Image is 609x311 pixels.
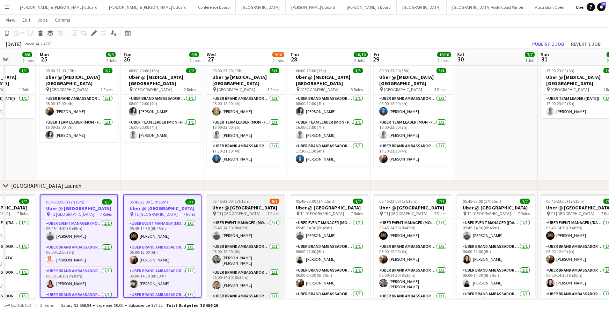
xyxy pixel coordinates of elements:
[212,199,251,204] span: 05:45-23:00 (17h15m)
[207,142,285,166] app-card-role: UBER Brand Ambassador ([PERSON_NAME])1/117:30-21:30 (4h)[PERSON_NAME]
[290,219,368,243] app-card-role: UBER Event Manager (Mon - Fri)1/105:45-14:30 (8h45m)[PERSON_NAME]
[123,64,201,142] app-job-card: 08:00-23:00 (15h)2/2Uber @ [MEDICAL_DATA][GEOGRAPHIC_DATA] [GEOGRAPHIC_DATA]2 RolesUBER Brand Amb...
[40,64,118,142] app-job-card: 08:00-23:00 (15h)2/2Uber @ [MEDICAL_DATA][GEOGRAPHIC_DATA] [GEOGRAPHIC_DATA]2 RolesUBER Brand Amb...
[540,55,549,63] span: 31
[124,267,201,291] app-card-role: UBER Brand Ambassador ([PERSON_NAME])1/106:00-14:30 (8h30m)[PERSON_NAME]
[6,40,22,47] div: [DATE]
[20,15,33,24] a: Edit
[518,211,530,216] span: 7 Roles
[19,87,29,92] span: 1 Role
[185,199,195,205] span: 7/7
[186,68,196,73] span: 2/2
[290,243,368,266] app-card-role: UBER Brand Ambassador ([PERSON_NAME])1/106:00-12:00 (6h)[PERSON_NAME]
[300,211,344,216] span: T1 [GEOGRAPHIC_DATA]
[123,194,201,298] app-job-card: 05:45-23:00 (17h15m)7/7Uber @ [GEOGRAPHIC_DATA] T1 [GEOGRAPHIC_DATA]7 RolesUBER Event Manager (Mo...
[463,199,501,204] span: 05:45-23:00 (17h15m)
[384,87,422,92] span: [GEOGRAPHIC_DATA]
[123,95,201,118] app-card-role: UBER Brand Ambassador ([PERSON_NAME])1/108:00-12:00 (4h)[PERSON_NAME]
[22,52,32,57] span: 8/8
[51,212,94,217] span: T1 [GEOGRAPHIC_DATA]
[52,15,73,24] a: Comms
[374,266,452,292] app-card-role: UBER Brand Ambassador ([PERSON_NAME])1/106:00-14:30 (8h30m)[PERSON_NAME] [PERSON_NAME]
[217,87,255,92] span: [GEOGRAPHIC_DATA]
[43,41,52,46] div: AEST
[374,219,452,243] app-card-role: UBER Event Manager (Mon - Fri)1/105:45-14:30 (8h45m)[PERSON_NAME]
[467,211,511,216] span: T1 [GEOGRAPHIC_DATA]
[354,58,367,63] div: 2 Jobs
[184,87,196,92] span: 2 Roles
[438,58,451,63] div: 2 Jobs
[436,199,446,204] span: 7/7
[133,87,172,92] span: [GEOGRAPHIC_DATA]
[124,205,201,212] h3: Uber @ [GEOGRAPHIC_DATA]
[529,39,567,49] button: Publish 1 job
[270,199,279,204] span: 6/7
[546,68,574,73] span: 17:00-23:00 (6h)
[300,87,339,92] span: [GEOGRAPHIC_DATA]
[290,205,368,211] h3: Uber @ [GEOGRAPHIC_DATA]
[290,64,368,166] div: 08:00-23:00 (15h)3/3Uber @ [MEDICAL_DATA][GEOGRAPHIC_DATA] [GEOGRAPHIC_DATA]3 RolesUBER Brand Amb...
[397,0,447,14] button: [GEOGRAPHIC_DATA]
[45,68,76,73] span: 08:00-23:00 (15h)
[124,243,201,267] app-card-role: UBER Brand Ambassador ([PERSON_NAME])1/106:00-12:00 (6h)[PERSON_NAME]
[374,74,452,87] h3: Uber @ [MEDICAL_DATA][GEOGRAPHIC_DATA]
[353,68,363,73] span: 3/3
[457,219,535,243] app-card-role: UBER Event Manager ([DATE])1/105:45-14:30 (8h45m)[PERSON_NAME]
[546,199,585,204] span: 05:45-23:00 (17h15m)
[206,55,216,63] span: 27
[379,68,410,73] span: 08:00-23:00 (15h)
[40,74,118,87] h3: Uber @ [MEDICAL_DATA][GEOGRAPHIC_DATA]
[41,267,117,291] app-card-role: UBER Brand Ambassador ([PERSON_NAME])1/106:00-14:30 (8h30m)[PERSON_NAME]
[289,55,299,63] span: 28
[290,74,368,87] h3: Uber @ [MEDICAL_DATA][GEOGRAPHIC_DATA]
[457,51,465,58] span: Sat
[40,194,118,298] app-job-card: 05:45-23:00 (17h15m)7/7Uber @ [GEOGRAPHIC_DATA] T1 [GEOGRAPHIC_DATA]7 RolesUBER Event Manager (Mo...
[434,211,446,216] span: 7 Roles
[106,52,116,57] span: 9/9
[50,87,88,92] span: [GEOGRAPHIC_DATA]
[374,51,379,58] span: Fri
[374,118,452,142] app-card-role: Uber Team Leader (Mon - Fri)1/116:00-23:00 (7h)[PERSON_NAME]
[207,64,285,166] div: 08:00-23:00 (15h)3/3Uber @ [MEDICAL_DATA][GEOGRAPHIC_DATA] [GEOGRAPHIC_DATA]3 RolesUBER Brand Amb...
[41,220,117,243] app-card-role: UBER Event Manager (Mon - Fri)1/105:45-14:30 (8h45m)[PERSON_NAME]
[207,95,285,118] app-card-role: UBER Brand Ambassador ([PERSON_NAME])1/108:00-12:00 (4h)[PERSON_NAME]
[40,51,49,58] span: Mon
[374,95,452,118] app-card-role: UBER Brand Ambassador ([PERSON_NAME])1/108:00-12:00 (4h)[PERSON_NAME]
[123,74,201,87] h3: Uber @ [MEDICAL_DATA][GEOGRAPHIC_DATA]
[207,51,216,58] span: Wed
[207,118,285,142] app-card-role: Uber Team Leader (Mon - Fri)1/116:00-23:00 (7h)[PERSON_NAME]
[353,199,363,204] span: 7/7
[11,303,31,308] span: Budgeted
[130,199,168,205] span: 05:45-23:00 (17h15m)
[207,243,285,268] app-card-role: UBER Brand Ambassador ([PERSON_NAME])1/106:00-12:00 (6h)[PERSON_NAME] [PERSON_NAME]
[456,55,465,63] span: 30
[14,0,103,14] button: [PERSON_NAME] & [PERSON_NAME]'s Board
[41,243,117,267] app-card-role: UBER Brand Ambassador ([PERSON_NAME])1/106:00-12:00 (6h)[PERSON_NAME]
[3,302,32,309] button: Budgeted
[296,68,326,73] span: 08:00-23:00 (15h)
[123,118,201,142] app-card-role: Uber Team Leader (Mon - Fri)1/116:00-23:00 (7h)[PERSON_NAME]
[384,211,427,216] span: T1 [GEOGRAPHIC_DATA]
[207,268,285,292] app-card-role: UBER Brand Ambassador ([PERSON_NAME])1/106:00-14:30 (8h30m)[PERSON_NAME]
[123,51,131,58] span: Tue
[207,74,285,87] h3: Uber @ [MEDICAL_DATA][GEOGRAPHIC_DATA]
[457,266,535,290] app-card-role: UBER Brand Ambassador ([DATE])1/106:00-14:30 (8h30m)[PERSON_NAME]
[457,194,535,298] div: 05:45-23:00 (17h15m)7/7Uber @ [GEOGRAPHIC_DATA] T1 [GEOGRAPHIC_DATA]7 RolesUBER Event Manager ([D...
[447,0,529,14] button: [GEOGRAPHIC_DATA]/Gold Coast Winter
[379,199,418,204] span: 05:45-23:00 (17h15m)
[23,58,34,63] div: 2 Jobs
[374,243,452,266] app-card-role: UBER Brand Ambassador ([PERSON_NAME])1/106:00-12:00 (6h)[PERSON_NAME]
[22,17,30,23] span: Edit
[351,87,363,92] span: 3 Roles
[273,58,284,63] div: 2 Jobs
[374,194,452,298] div: 05:45-23:00 (17h15m)7/7Uber @ [GEOGRAPHIC_DATA] T1 [GEOGRAPHIC_DATA]7 RolesUBER Event Manager (Mo...
[290,142,368,166] app-card-role: UBER Brand Ambassador ([PERSON_NAME])1/117:30-21:30 (4h)[PERSON_NAME]
[290,194,368,298] div: 05:45-23:00 (17h15m)7/7Uber @ [GEOGRAPHIC_DATA] T1 [GEOGRAPHIC_DATA]7 RolesUBER Event Manager (Mo...
[434,87,446,92] span: 3 Roles
[267,211,279,216] span: 7 Roles
[134,212,178,217] span: T1 [GEOGRAPHIC_DATA]
[207,194,285,298] app-job-card: 05:45-23:00 (17h15m)6/7Uber @ [GEOGRAPHIC_DATA] T1 [GEOGRAPHIC_DATA]7 RolesUBER Event Manager (Mo...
